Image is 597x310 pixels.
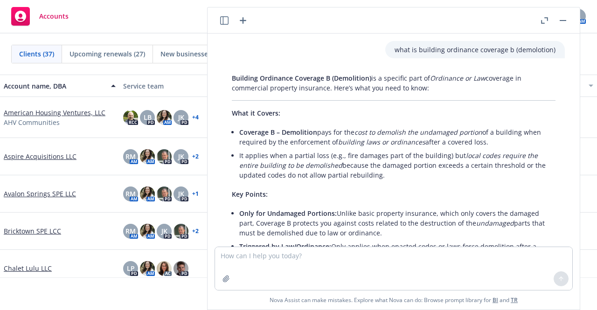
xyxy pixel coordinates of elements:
[211,290,576,310] span: Nova Assist can make mistakes. Explore what Nova can do: Browse prompt library for and
[123,110,138,125] img: photo
[395,45,555,55] p: what is building ordinance coverage b (demolotion)
[178,112,184,122] span: JK
[192,115,199,120] a: + 4
[19,49,54,59] span: Clients (37)
[192,191,199,197] a: + 1
[174,261,188,276] img: photo
[69,49,145,59] span: Upcoming renewals (27)
[174,224,188,239] img: photo
[476,219,514,227] em: undamaged
[160,49,221,59] span: New businesses (9)
[232,109,280,117] span: What it Covers:
[39,13,69,20] span: Accounts
[354,128,482,137] em: cost to demolish the undamaged portion
[4,226,61,236] a: Bricktown SPE LCC
[4,263,52,273] a: Chalet Lulu LLC
[140,149,155,164] img: photo
[338,138,425,146] em: building laws or ordinances
[192,228,199,234] a: + 2
[157,110,172,125] img: photo
[239,125,555,149] li: pays for the of a building when required by the enforcement of after a covered loss.
[178,152,184,161] span: JK
[493,296,498,304] a: BI
[511,296,518,304] a: TR
[125,189,136,199] span: RM
[140,261,155,276] img: photo
[239,149,555,182] li: It applies when a partial loss (e.g., fire damages part of the building) but because the damaged ...
[4,108,105,117] a: American Housing Ventures, LLC
[157,261,172,276] img: photo
[127,263,135,273] span: LP
[4,81,105,91] div: Account name, DBA
[4,117,60,127] span: AHV Communities
[232,73,555,93] p: is a specific part of coverage in commercial property insurance. Here’s what you need to know:
[239,209,337,218] span: Only for Undamaged Portions:
[7,3,72,29] a: Accounts
[157,186,172,201] img: photo
[119,75,239,97] button: Service team
[161,226,167,236] span: JK
[4,189,76,199] a: Avalon Springs SPE LLC
[144,112,152,122] span: LB
[232,190,268,199] span: Key Points:
[239,207,555,240] li: Unlike basic property insurance, which only covers the damaged part, Coverage B protects you agai...
[232,74,371,83] span: Building Ordinance Coverage B (Demolition)
[239,242,331,251] span: Triggered by Law/Ordinance:
[157,149,172,164] img: photo
[430,74,486,83] em: Ordinance or Law
[239,128,317,137] span: Coverage B – Demolition
[140,186,155,201] img: photo
[192,154,199,159] a: + 2
[4,152,76,161] a: Aspire Acquisitions LLC
[125,152,136,161] span: RM
[140,224,155,239] img: photo
[123,81,235,91] div: Service team
[178,189,184,199] span: JK
[239,240,555,263] li: Only applies when enacted codes or laws force demolition after a covered peril (fire, wind, etc.).
[125,226,136,236] span: RM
